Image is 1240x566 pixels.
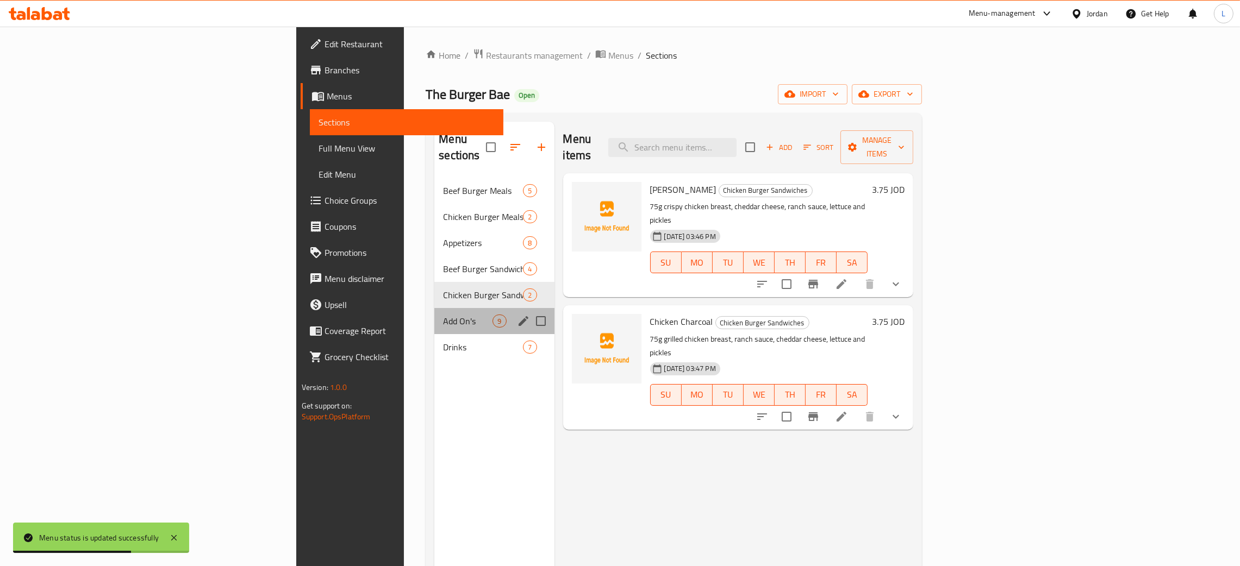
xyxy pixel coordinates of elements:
span: 2 [524,290,536,300]
span: Get support on: [302,399,352,413]
span: Select section [739,136,762,159]
span: Manage items [849,134,905,161]
h6: 3.75 JOD [872,182,905,197]
button: WE [744,251,775,273]
span: TH [779,255,801,271]
span: 5 [524,186,536,196]
span: TU [717,387,739,403]
span: Sections [646,49,677,62]
a: Choice Groups [301,187,503,213]
span: Sort sections [502,134,528,160]
button: FR [806,251,837,273]
span: Coupons [325,220,495,233]
button: TU [713,251,744,273]
div: Open [514,89,539,102]
div: Chicken Burger Meals2 [434,204,554,230]
span: Menu disclaimer [325,272,495,285]
span: import [787,87,839,101]
span: Full Menu View [319,142,495,155]
button: import [778,84,848,104]
button: Manage items [840,130,913,164]
span: Chicken Charcoal [650,313,713,330]
span: Edit Restaurant [325,37,495,51]
span: Drinks [443,341,523,354]
div: items [523,184,537,197]
button: TH [775,251,806,273]
a: Menu disclaimer [301,266,503,292]
button: export [852,84,922,104]
span: 7 [524,342,536,353]
div: Beef Burger Sandwiches [443,262,523,275]
button: Add section [528,134,554,160]
span: WE [748,387,770,403]
div: Menu status is updated successfully [39,532,159,544]
span: Chicken Burger Sandwiches [719,184,812,197]
div: items [523,236,537,249]
div: Chicken Burger Sandwiches2 [434,282,554,308]
span: 9 [493,316,506,326]
svg: Show Choices [889,278,902,291]
a: Edit menu item [835,278,848,291]
span: Appetizers [443,236,523,249]
button: TU [713,384,744,406]
button: Sort [801,139,836,156]
span: Grocery Checklist [325,350,495,363]
span: WE [748,255,770,271]
span: Chicken Burger Sandwiches [443,288,523,301]
li: / [638,49,641,62]
a: Menus [595,48,633,62]
div: Appetizers8 [434,230,554,256]
span: Select all sections [479,136,502,159]
span: Select to update [775,405,798,428]
span: Menus [608,49,633,62]
span: Select to update [775,273,798,295]
div: Menu-management [969,7,1036,20]
span: TH [779,387,801,403]
span: Beef Burger Meals [443,184,523,197]
button: Branch-specific-item [800,271,826,297]
span: Chicken Burger Sandwiches [716,317,809,329]
div: Chicken Burger Meals [443,210,523,223]
span: Restaurants management [486,49,583,62]
a: Restaurants management [473,48,583,62]
button: show more [883,404,909,430]
span: Version: [302,380,328,394]
button: Add [762,139,796,156]
span: SU [655,387,677,403]
a: Edit menu item [835,410,848,423]
button: SA [837,251,868,273]
div: Beef Burger Meals5 [434,178,554,204]
span: Coverage Report [325,324,495,337]
span: MO [686,387,708,403]
a: Coverage Report [301,318,503,344]
span: 2 [524,212,536,222]
nav: Menu sections [434,173,554,364]
button: edit [515,313,532,329]
div: items [493,315,506,328]
div: Drinks7 [434,334,554,360]
span: [PERSON_NAME] [650,181,716,198]
button: sort-choices [749,404,775,430]
button: SA [837,384,868,406]
span: export [861,87,913,101]
span: Open [514,91,539,100]
a: Branches [301,57,503,83]
button: SU [650,384,682,406]
a: Edit Restaurant [301,31,503,57]
span: MO [686,255,708,271]
button: sort-choices [749,271,775,297]
span: Promotions [325,246,495,259]
h2: Menu items [563,131,596,163]
div: Add On's9edit [434,308,554,334]
button: Branch-specific-item [800,404,826,430]
p: 75g grilled chicken breast, ranch sauce, cheddar cheese, lettuce and pickles [650,332,868,360]
span: Add [764,141,794,154]
div: Chicken Burger Sandwiches [715,316,809,329]
span: Upsell [325,298,495,311]
button: TH [775,384,806,406]
img: Chicken Charcoal [572,314,641,383]
span: 8 [524,238,536,248]
a: Edit Menu [310,161,503,187]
